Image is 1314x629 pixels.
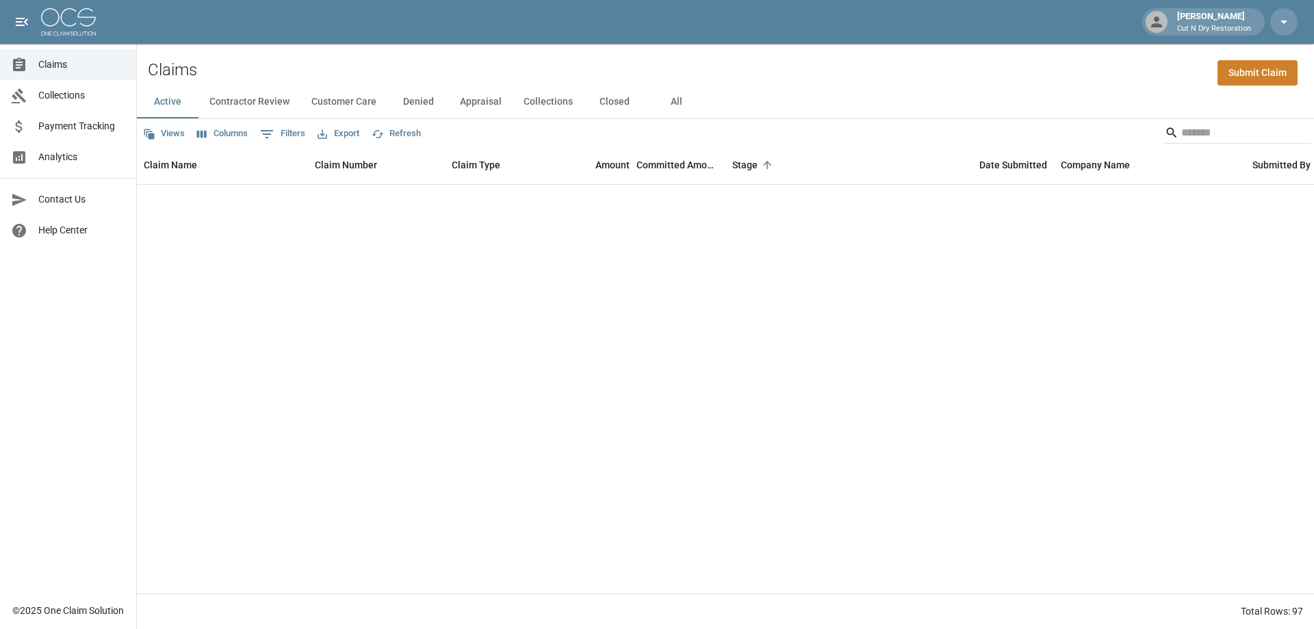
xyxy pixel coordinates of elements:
[636,146,725,184] div: Committed Amount
[137,146,308,184] div: Claim Name
[645,86,707,118] button: All
[38,57,125,72] span: Claims
[148,60,197,80] h2: Claims
[1172,10,1257,34] div: [PERSON_NAME]
[315,146,377,184] div: Claim Number
[314,123,363,144] button: Export
[758,155,777,175] button: Sort
[1177,23,1251,35] p: Cut N Dry Restoration
[1054,146,1246,184] div: Company Name
[38,119,125,133] span: Payment Tracking
[38,88,125,103] span: Collections
[387,86,449,118] button: Denied
[931,146,1054,184] div: Date Submitted
[584,86,645,118] button: Closed
[12,604,124,617] div: © 2025 One Claim Solution
[140,123,188,144] button: Views
[449,86,513,118] button: Appraisal
[144,146,197,184] div: Claim Name
[452,146,500,184] div: Claim Type
[1252,146,1311,184] div: Submitted By
[300,86,387,118] button: Customer Care
[1061,146,1130,184] div: Company Name
[725,146,931,184] div: Stage
[38,223,125,238] span: Help Center
[257,123,309,145] button: Show filters
[194,123,251,144] button: Select columns
[137,86,198,118] button: Active
[1165,122,1311,146] div: Search
[368,123,424,144] button: Refresh
[1218,60,1298,86] a: Submit Claim
[547,146,636,184] div: Amount
[1241,604,1303,618] div: Total Rows: 97
[513,86,584,118] button: Collections
[198,86,300,118] button: Contractor Review
[41,8,96,36] img: ocs-logo-white-transparent.png
[595,146,630,184] div: Amount
[137,86,1314,118] div: dynamic tabs
[8,8,36,36] button: open drawer
[308,146,445,184] div: Claim Number
[38,192,125,207] span: Contact Us
[38,150,125,164] span: Analytics
[445,146,547,184] div: Claim Type
[732,146,758,184] div: Stage
[979,146,1047,184] div: Date Submitted
[636,146,719,184] div: Committed Amount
